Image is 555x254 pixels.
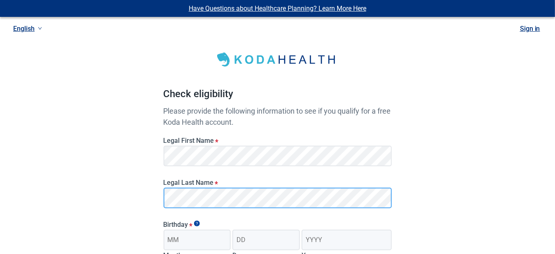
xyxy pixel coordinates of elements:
a: Have Questions about Healthcare Planning? Learn More Here [189,5,366,12]
a: Current language: English [10,22,45,35]
label: Legal First Name [164,137,392,144]
p: Please provide the following information to see if you qualify for a free Koda Health account. [164,105,392,128]
h1: Check eligibility [164,86,392,105]
input: Birth year [302,230,391,250]
span: Show tooltip [194,221,200,226]
input: Birth day [232,230,300,250]
span: down [38,26,42,30]
legend: Birthday [164,221,392,228]
img: Koda Health [212,49,344,70]
input: Birth month [164,230,231,250]
a: Sign in [520,25,540,33]
label: Legal Last Name [164,179,392,186]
